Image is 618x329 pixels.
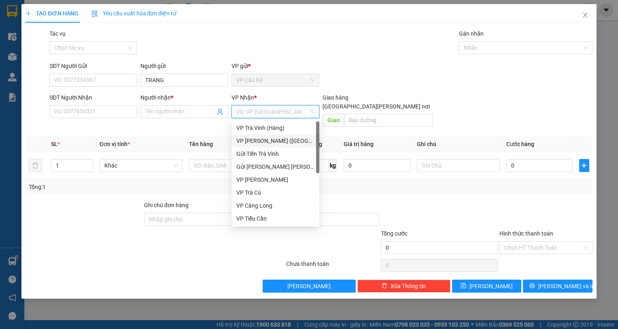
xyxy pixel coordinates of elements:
[329,159,337,172] span: kg
[91,10,177,17] span: Yêu cầu xuất hóa đơn điện tử
[231,62,319,70] div: VP gửi
[287,282,331,291] span: [PERSON_NAME]
[391,282,426,291] span: Xóa Thông tin
[3,27,81,42] span: VP [PERSON_NAME] ([GEOGRAPHIC_DATA])
[51,141,57,147] span: SL
[189,141,213,147] span: Tên hàng
[236,188,314,197] div: VP Trà Cú
[3,27,118,42] p: NHẬN:
[414,136,503,152] th: Ghi chú
[140,62,228,70] div: Người gửi
[459,30,484,37] label: Gán nhãn
[217,108,223,115] span: user-add
[51,16,80,23] span: PHƯỢNG
[231,147,319,160] div: Gửi Tiền Trà Vinh
[231,199,319,212] div: VP Càng Long
[344,159,410,172] input: 0
[49,30,66,37] label: Tác vụ
[91,11,98,17] img: icon
[461,283,466,289] span: save
[231,212,319,225] div: VP Tiểu Cần
[344,114,433,127] input: Dọc đường
[285,259,380,274] div: Chưa thanh toán
[452,280,522,293] button: save[PERSON_NAME]
[469,282,513,291] span: [PERSON_NAME]
[580,162,588,169] span: plus
[236,214,314,223] div: VP Tiểu Cần
[529,283,535,289] span: printer
[319,102,433,111] span: [GEOGRAPHIC_DATA][PERSON_NAME] nơi
[231,121,319,134] div: VP Trà Vinh (Hàng)
[357,280,450,293] button: deleteXóa Thông tin
[323,94,348,101] span: Giao hàng
[236,74,314,86] span: VP Cầu Kè
[323,114,344,127] span: Giao
[3,16,118,23] p: GỬI:
[574,4,597,27] button: Close
[582,12,588,18] span: close
[49,93,137,102] div: SĐT Người Nhận
[104,159,178,172] span: Khác
[189,159,272,172] input: VD: Bàn, Ghế
[43,44,62,51] span: NHỰT
[25,10,78,17] span: TẠO ĐƠN HÀNG
[499,230,553,237] label: Hình thức thanh toán
[231,186,319,199] div: VP Trà Cú
[417,159,500,172] input: Ghi Chú
[3,53,19,60] span: GIAO:
[344,141,374,147] span: Giá trị hàng
[381,230,408,237] span: Tổng cước
[236,175,314,184] div: VP [PERSON_NAME]
[231,94,254,101] span: VP Nhận
[29,183,239,191] div: Tổng: 1
[25,11,31,16] span: plus
[538,282,595,291] span: [PERSON_NAME] và In
[231,160,319,173] div: Gửi Tiền Trần Phú
[579,159,589,172] button: plus
[144,202,189,208] label: Ghi chú đơn hàng
[140,93,228,102] div: Người nhận
[231,173,319,186] div: VP Vũng Liêm
[29,159,42,172] button: delete
[144,213,261,226] input: Ghi chú đơn hàng
[236,123,314,132] div: VP Trà Vinh (Hàng)
[523,280,593,293] button: printer[PERSON_NAME] và In
[263,280,356,293] button: [PERSON_NAME]
[49,62,137,70] div: SĐT Người Gửi
[27,4,94,12] strong: BIÊN NHẬN GỬI HÀNG
[3,44,62,51] span: 0906930508 -
[506,141,534,147] span: Cước hàng
[236,201,314,210] div: VP Càng Long
[231,134,319,147] div: VP Trần Phú (Hàng)
[382,283,387,289] span: delete
[236,162,314,171] div: Gửi [PERSON_NAME] [PERSON_NAME]
[17,16,80,23] span: VP Cầu Kè -
[236,136,314,145] div: VP [PERSON_NAME] ([GEOGRAPHIC_DATA])
[236,149,314,158] div: Gửi Tiền Trà Vinh
[100,141,130,147] span: Đơn vị tính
